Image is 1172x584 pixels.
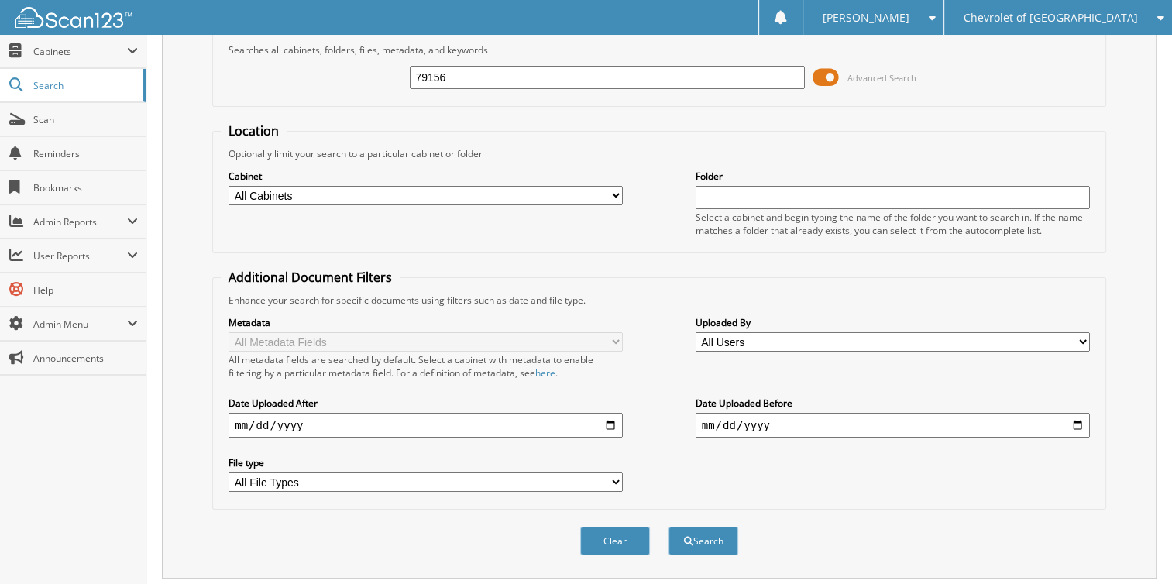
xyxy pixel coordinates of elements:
div: Optionally limit your search to a particular cabinet or folder [221,147,1098,160]
iframe: Chat Widget [1095,510,1172,584]
span: Help [33,283,138,297]
span: Reminders [33,147,138,160]
span: Cabinets [33,45,127,58]
label: Date Uploaded After [229,397,623,410]
img: scan123-logo-white.svg [15,7,132,28]
input: start [229,413,623,438]
span: Admin Reports [33,215,127,228]
label: Date Uploaded Before [696,397,1090,410]
span: Admin Menu [33,318,127,331]
a: here [535,366,555,380]
button: Clear [580,527,650,555]
input: end [696,413,1090,438]
label: Metadata [229,316,623,329]
span: User Reports [33,249,127,263]
div: All metadata fields are searched by default. Select a cabinet with metadata to enable filtering b... [229,353,623,380]
label: Cabinet [229,170,623,183]
span: Announcements [33,352,138,365]
label: Uploaded By [696,316,1090,329]
span: Chevrolet of [GEOGRAPHIC_DATA] [964,13,1138,22]
span: Search [33,79,136,92]
div: Searches all cabinets, folders, files, metadata, and keywords [221,43,1098,57]
label: File type [229,456,623,469]
label: Folder [696,170,1090,183]
span: [PERSON_NAME] [823,13,909,22]
legend: Location [221,122,287,139]
button: Search [668,527,738,555]
span: Scan [33,113,138,126]
span: Advanced Search [847,72,916,84]
span: Bookmarks [33,181,138,194]
div: Select a cabinet and begin typing the name of the folder you want to search in. If the name match... [696,211,1090,237]
div: Enhance your search for specific documents using filters such as date and file type. [221,294,1098,307]
legend: Additional Document Filters [221,269,400,286]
